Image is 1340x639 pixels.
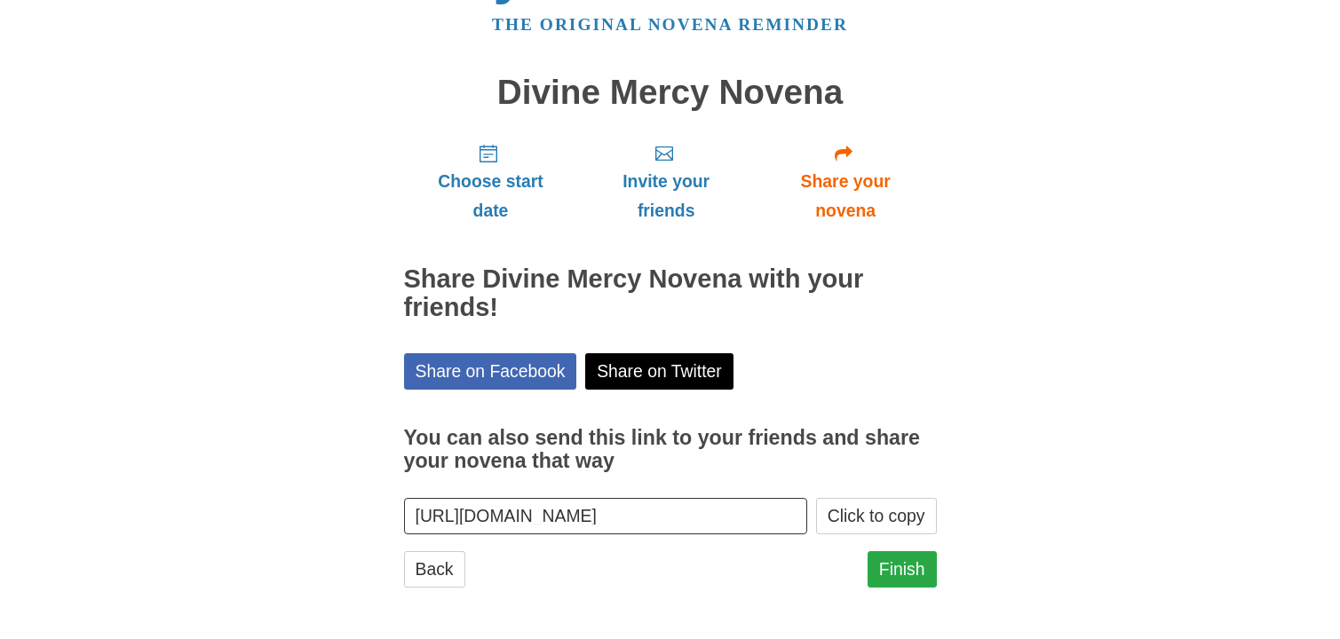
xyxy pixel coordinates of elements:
a: The original novena reminder [492,15,848,34]
span: Choose start date [422,167,560,225]
a: Share on Facebook [404,353,577,390]
span: Share your novena [773,167,919,225]
span: Invite your friends [595,167,736,225]
a: Share your novena [755,129,937,234]
h2: Share Divine Mercy Novena with your friends! [404,265,937,322]
a: Finish [868,551,937,588]
h1: Divine Mercy Novena [404,74,937,112]
a: Invite your friends [577,129,754,234]
a: Back [404,551,465,588]
h3: You can also send this link to your friends and share your novena that way [404,427,937,472]
a: Share on Twitter [585,353,733,390]
button: Click to copy [816,498,937,534]
a: Choose start date [404,129,578,234]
